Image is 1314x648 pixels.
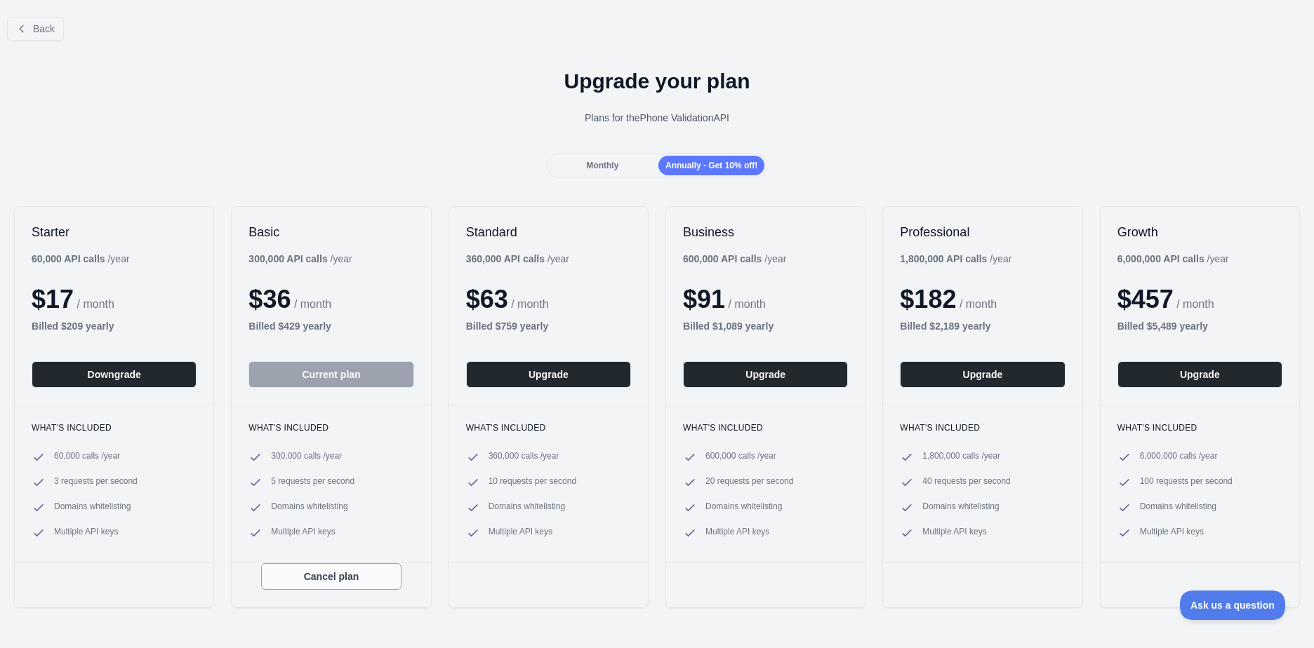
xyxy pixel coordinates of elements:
h2: Business [683,224,848,241]
h2: Professional [900,224,1065,241]
div: / year [900,252,1011,266]
h2: Standard [466,224,631,241]
b: 600,000 API calls [683,253,762,264]
div: / year [466,252,569,266]
div: / year [683,252,786,266]
b: 360,000 API calls [466,253,545,264]
b: 1,800,000 API calls [900,253,987,264]
iframe: Toggle Customer Support [1180,590,1286,620]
